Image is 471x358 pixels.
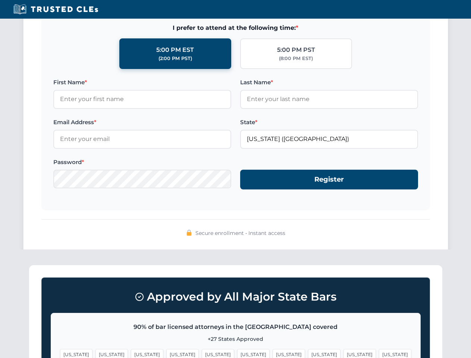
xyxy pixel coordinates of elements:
[53,130,231,148] input: Enter your email
[53,158,231,167] label: Password
[240,130,418,148] input: Florida (FL)
[195,229,285,237] span: Secure enrollment • Instant access
[277,45,315,55] div: 5:00 PM PST
[240,90,418,109] input: Enter your last name
[53,118,231,127] label: Email Address
[279,55,313,62] div: (8:00 PM EST)
[156,45,194,55] div: 5:00 PM EST
[60,335,411,343] p: +27 States Approved
[53,90,231,109] input: Enter your first name
[240,118,418,127] label: State
[11,4,100,15] img: Trusted CLEs
[53,78,231,87] label: First Name
[240,78,418,87] label: Last Name
[240,170,418,189] button: Register
[51,287,421,307] h3: Approved by All Major State Bars
[60,322,411,332] p: 90% of bar licensed attorneys in the [GEOGRAPHIC_DATA] covered
[186,230,192,236] img: 🔒
[158,55,192,62] div: (2:00 PM PST)
[53,23,418,33] span: I prefer to attend at the following time:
